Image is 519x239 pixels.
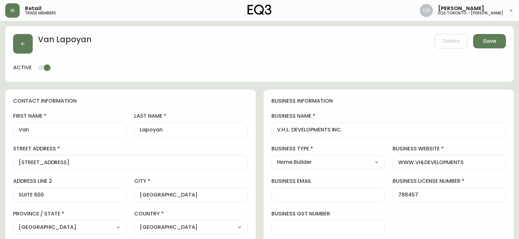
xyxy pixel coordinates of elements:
label: address line 2 [13,178,126,185]
h4: active [13,64,32,71]
span: Save [483,38,496,45]
label: business license number [393,178,506,185]
label: last name [134,112,248,120]
span: Retail [25,6,42,11]
h4: business information [271,97,506,105]
label: first name [13,112,126,120]
label: country [134,210,248,217]
label: business type [271,145,385,152]
label: street address [13,145,248,152]
h2: Van Lapoyan [38,34,92,48]
button: Save [473,34,506,48]
input: https://www.designshop.com [398,159,500,165]
h5: eq3 toronto - [PERSON_NAME] [438,11,503,15]
label: province / state [13,210,126,217]
span: [PERSON_NAME] [438,6,484,11]
h5: trade members [25,11,56,15]
img: 8e0065c524da89c5c924d5ed86cfe468 [420,4,433,17]
label: business email [271,178,385,185]
h4: contact information [13,97,248,105]
label: business gst number [271,210,385,217]
label: city [134,178,248,185]
label: business website [393,145,506,152]
img: logo [248,5,272,15]
label: business name [271,112,506,120]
